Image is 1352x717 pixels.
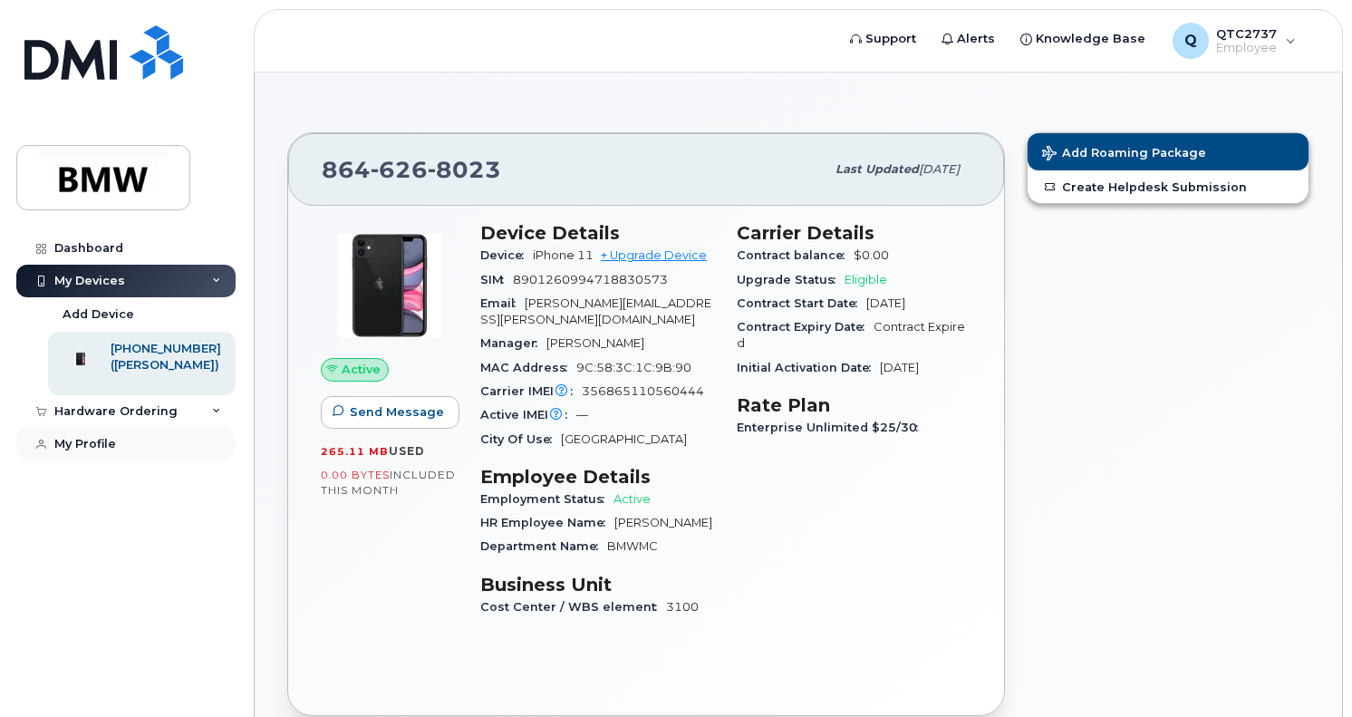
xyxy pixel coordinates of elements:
[480,296,711,326] span: [PERSON_NAME][EMAIL_ADDRESS][PERSON_NAME][DOMAIN_NAME]
[480,384,582,398] span: Carrier IMEI
[880,361,919,374] span: [DATE]
[389,444,425,458] span: used
[480,466,715,488] h3: Employee Details
[322,156,501,183] span: 864
[480,600,666,614] span: Cost Center / WBS element
[854,248,889,262] span: $0.00
[614,516,712,529] span: [PERSON_NAME]
[480,539,607,553] span: Department Name
[335,231,444,340] img: iPhone_11.jpg
[480,408,576,421] span: Active IMEI
[321,445,389,458] span: 265.11 MB
[1028,133,1309,170] button: Add Roaming Package
[533,248,594,262] span: iPhone 11
[1273,638,1338,703] iframe: Messenger Launcher
[342,361,381,378] span: Active
[737,248,854,262] span: Contract balance
[480,516,614,529] span: HR Employee Name
[561,432,687,446] span: [GEOGRAPHIC_DATA]
[835,162,919,176] span: Last updated
[576,408,588,421] span: —
[866,296,905,310] span: [DATE]
[480,492,613,506] span: Employment Status
[1042,146,1206,163] span: Add Roaming Package
[737,421,927,434] span: Enterprise Unlimited $25/30
[1028,170,1309,203] a: Create Helpdesk Submission
[480,336,546,350] span: Manager
[737,296,866,310] span: Contract Start Date
[737,273,845,286] span: Upgrade Status
[350,403,444,421] span: Send Message
[321,396,459,429] button: Send Message
[480,273,513,286] span: SIM
[428,156,501,183] span: 8023
[321,469,390,481] span: 0.00 Bytes
[513,273,668,286] span: 8901260994718830573
[480,296,525,310] span: Email
[601,248,707,262] a: + Upgrade Device
[845,273,887,286] span: Eligible
[613,492,651,506] span: Active
[737,361,880,374] span: Initial Activation Date
[737,222,971,244] h3: Carrier Details
[546,336,644,350] span: [PERSON_NAME]
[607,539,658,553] span: BMWMC
[737,320,874,334] span: Contract Expiry Date
[576,361,691,374] span: 9C:58:3C:1C:9B:90
[582,384,704,398] span: 356865110560444
[666,600,699,614] span: 3100
[480,361,576,374] span: MAC Address
[480,222,715,244] h3: Device Details
[480,574,715,596] h3: Business Unit
[480,248,533,262] span: Device
[371,156,428,183] span: 626
[480,432,561,446] span: City Of Use
[919,162,960,176] span: [DATE]
[737,394,971,416] h3: Rate Plan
